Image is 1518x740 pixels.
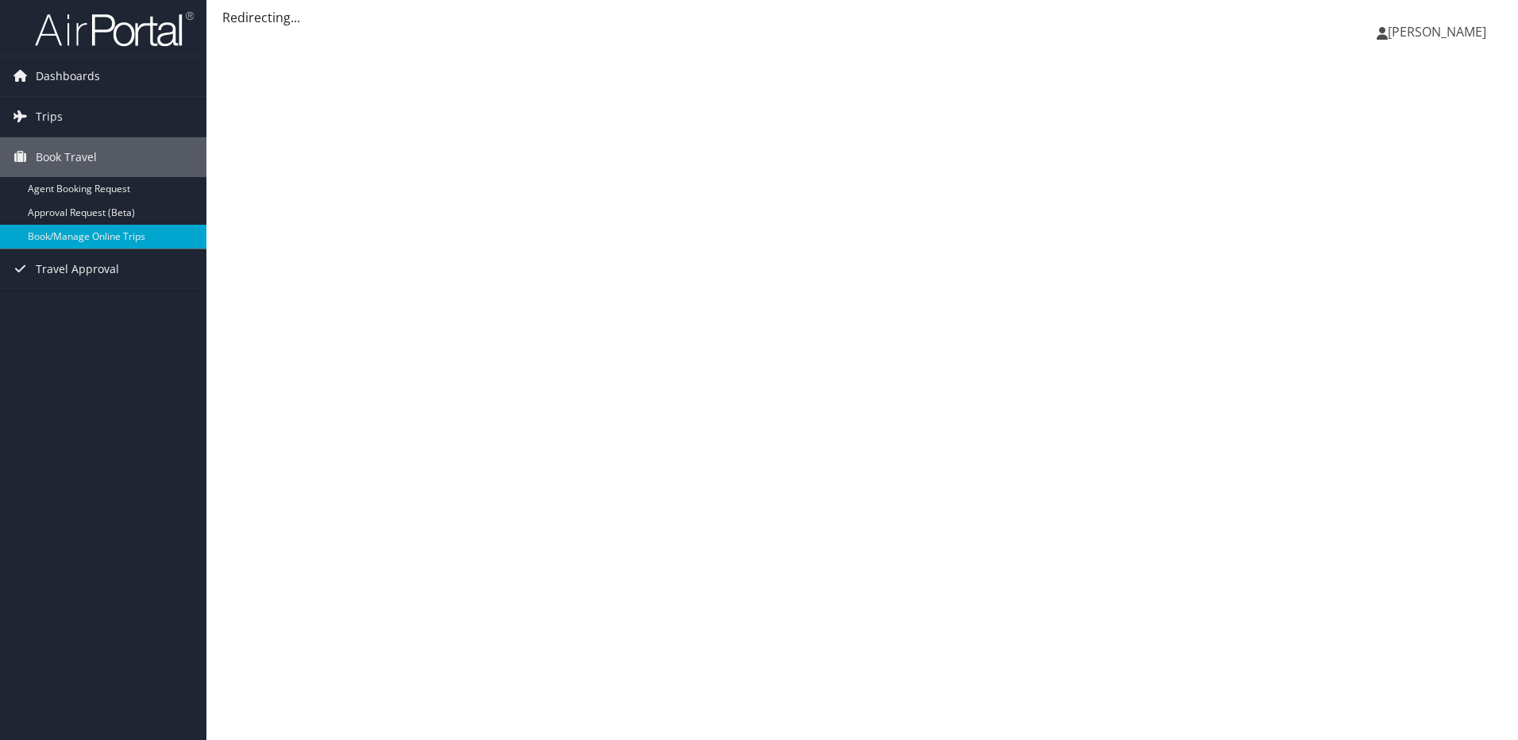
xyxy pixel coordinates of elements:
[36,97,63,137] span: Trips
[36,249,119,289] span: Travel Approval
[1377,8,1502,56] a: [PERSON_NAME]
[222,8,1502,27] div: Redirecting...
[36,56,100,96] span: Dashboards
[1388,23,1486,40] span: [PERSON_NAME]
[35,10,194,48] img: airportal-logo.png
[36,137,97,177] span: Book Travel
